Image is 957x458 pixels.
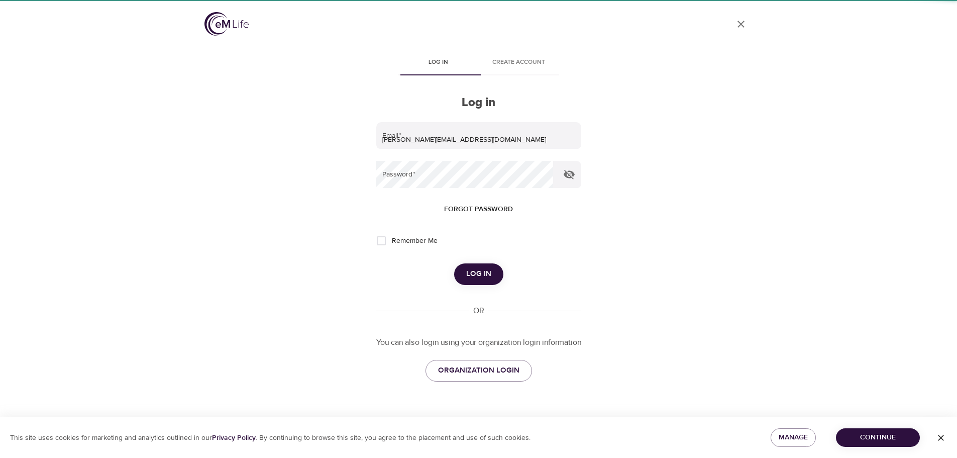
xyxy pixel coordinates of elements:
span: ORGANIZATION LOGIN [438,364,519,377]
a: close [729,12,753,36]
span: Manage [779,431,808,444]
p: You can also login using your organization login information [376,337,581,348]
div: disabled tabs example [376,51,581,75]
button: Forgot password [440,200,517,219]
a: ORGANIZATION LOGIN [426,360,532,381]
span: Log in [466,267,491,281]
span: Remember Me [392,236,438,246]
span: Log in [404,57,473,68]
div: OR [469,305,488,317]
img: logo [204,12,249,36]
span: Create account [485,57,553,68]
span: Forgot password [444,203,513,216]
span: Continue [844,431,912,444]
button: Continue [836,428,920,447]
button: Log in [454,263,503,285]
button: Manage [771,428,816,447]
h2: Log in [376,96,581,110]
a: Privacy Policy [212,433,256,442]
